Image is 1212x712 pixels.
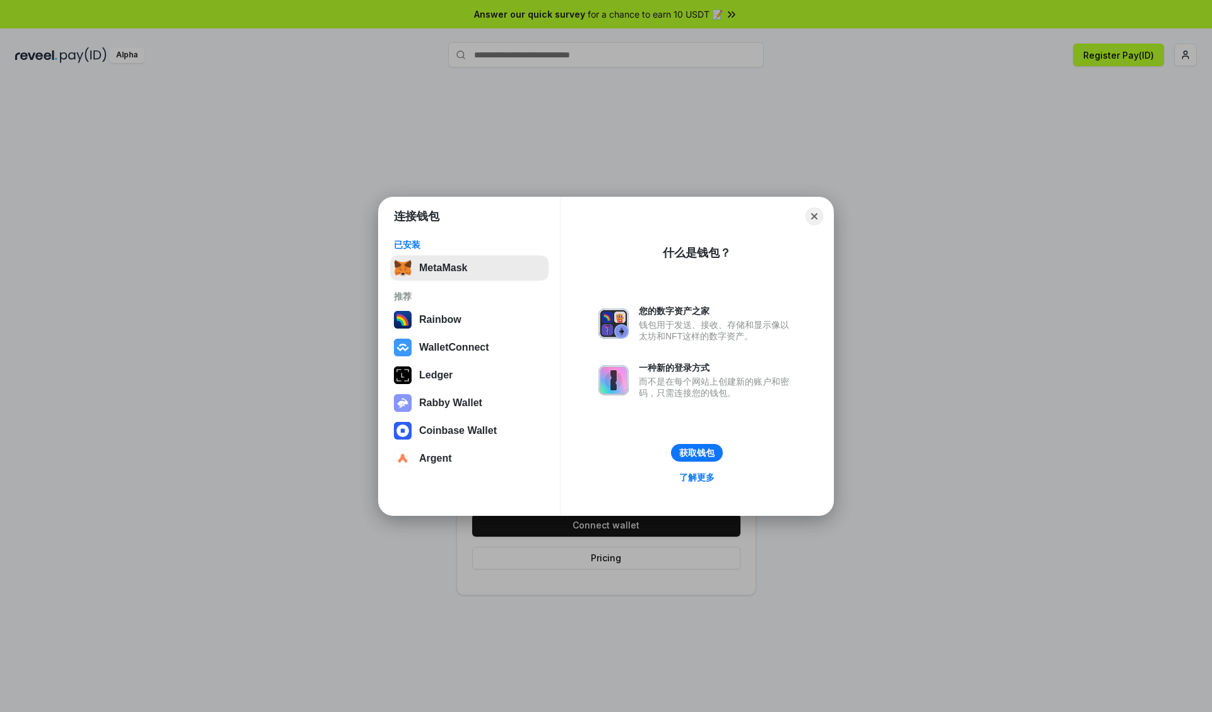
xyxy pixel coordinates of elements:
[390,446,549,471] button: Argent
[394,450,412,467] img: svg+xml,%3Csvg%20width%3D%2228%22%20height%3D%2228%22%20viewBox%3D%220%200%2028%2028%22%20fill%3D...
[419,397,482,409] div: Rabby Wallet
[419,425,497,436] div: Coinbase Wallet
[805,207,823,225] button: Close
[639,362,795,373] div: 一种新的登录方式
[419,453,452,464] div: Argent
[679,472,715,483] div: 了解更多
[390,390,549,416] button: Rabby Wallet
[671,444,723,462] button: 获取钱包
[394,259,412,277] img: svg+xml,%3Csvg%20fill%3D%22none%22%20height%3D%2233%22%20viewBox%3D%220%200%2035%2033%22%20width%...
[419,262,467,274] div: MetaMask
[672,469,722,486] a: 了解更多
[639,376,795,399] div: 而不是在每个网站上创建新的账户和密码，只需连接您的钱包。
[390,418,549,443] button: Coinbase Wallet
[390,363,549,388] button: Ledger
[598,308,629,339] img: svg+xml,%3Csvg%20xmlns%3D%22http%3A%2F%2Fwww.w3.org%2F2000%2Fsvg%22%20fill%3D%22none%22%20viewBox...
[639,305,795,317] div: 您的数字资产之家
[390,307,549,332] button: Rainbow
[390,255,549,281] button: MetaMask
[394,291,545,302] div: 推荐
[419,342,489,353] div: WalletConnect
[394,394,412,412] img: svg+xml,%3Csvg%20xmlns%3D%22http%3A%2F%2Fwww.w3.org%2F2000%2Fsvg%22%20fill%3D%22none%22%20viewBox...
[394,209,439,224] h1: 连接钱包
[390,335,549,360] button: WalletConnect
[419,314,461,325] div: Rainbow
[394,311,412,329] img: svg+xml,%3Csvg%20width%3D%22120%22%20height%3D%22120%22%20viewBox%3D%220%200%20120%20120%22%20fil...
[598,365,629,395] img: svg+xml,%3Csvg%20xmlns%3D%22http%3A%2F%2Fwww.w3.org%2F2000%2Fsvg%22%20fill%3D%22none%22%20viewBox...
[419,370,453,381] div: Ledger
[663,245,731,260] div: 什么是钱包？
[394,239,545,250] div: 已安装
[394,339,412,356] img: svg+xml,%3Csvg%20width%3D%2228%22%20height%3D%2228%22%20viewBox%3D%220%200%2028%2028%22%20fill%3D...
[679,447,715,458] div: 获取钱包
[394,366,412,384] img: svg+xml,%3Csvg%20xmlns%3D%22http%3A%2F%2Fwww.w3.org%2F2000%2Fsvg%22%20width%3D%2228%22%20height%3...
[639,319,795,342] div: 钱包用于发送、接收、存储和显示像以太坊和NFT这样的数字资产。
[394,422,412,440] img: svg+xml,%3Csvg%20width%3D%2228%22%20height%3D%2228%22%20viewBox%3D%220%200%2028%2028%22%20fill%3D...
